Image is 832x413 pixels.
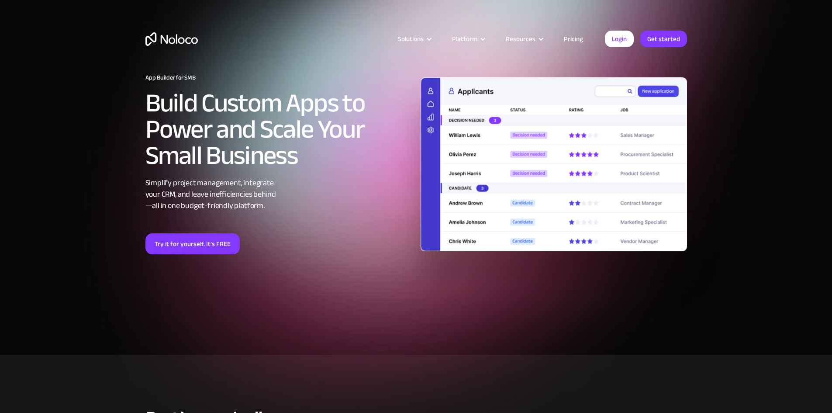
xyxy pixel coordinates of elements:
[145,32,198,46] a: home
[441,33,495,45] div: Platform
[398,33,424,45] div: Solutions
[452,33,477,45] div: Platform
[506,33,535,45] div: Resources
[387,33,441,45] div: Solutions
[145,177,412,212] div: Simplify project management, integrate your CRM, and leave inefficiencies behind —all in one budg...
[145,233,240,254] a: Try it for yourself. It’s FREE
[640,31,687,47] a: Get started
[145,90,412,169] h2: Build Custom Apps to Power and Scale Your Small Business
[553,33,594,45] a: Pricing
[605,31,634,47] a: Login
[495,33,553,45] div: Resources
